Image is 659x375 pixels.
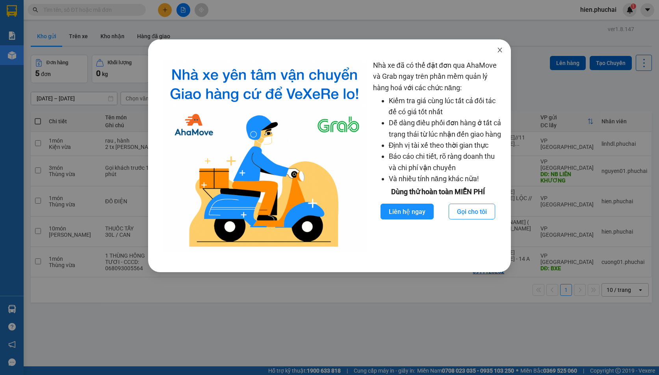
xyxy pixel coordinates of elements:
[373,60,503,252] div: Nhà xe đã có thể đặt đơn qua AhaMove và Grab ngay trên phần mềm quản lý hàng hoá với các chức năng:
[389,151,503,173] li: Báo cáo chi tiết, rõ ràng doanh thu và chi phí vận chuyển
[389,95,503,118] li: Kiểm tra giá cùng lúc tất cả đối tác để có giá tốt nhất
[162,60,366,252] img: logo
[389,173,503,184] li: Và nhiều tính năng khác nữa!
[373,186,503,197] div: Dùng thử hoàn toàn MIỄN PHÍ
[497,47,503,53] span: close
[457,207,487,217] span: Gọi cho tôi
[389,207,425,217] span: Liên hệ ngay
[389,117,503,140] li: Dễ dàng điều phối đơn hàng ở tất cả trạng thái từ lúc nhận đến giao hàng
[381,204,434,219] button: Liên hệ ngay
[389,140,503,151] li: Định vị tài xế theo thời gian thực
[489,39,511,61] button: Close
[449,204,495,219] button: Gọi cho tôi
